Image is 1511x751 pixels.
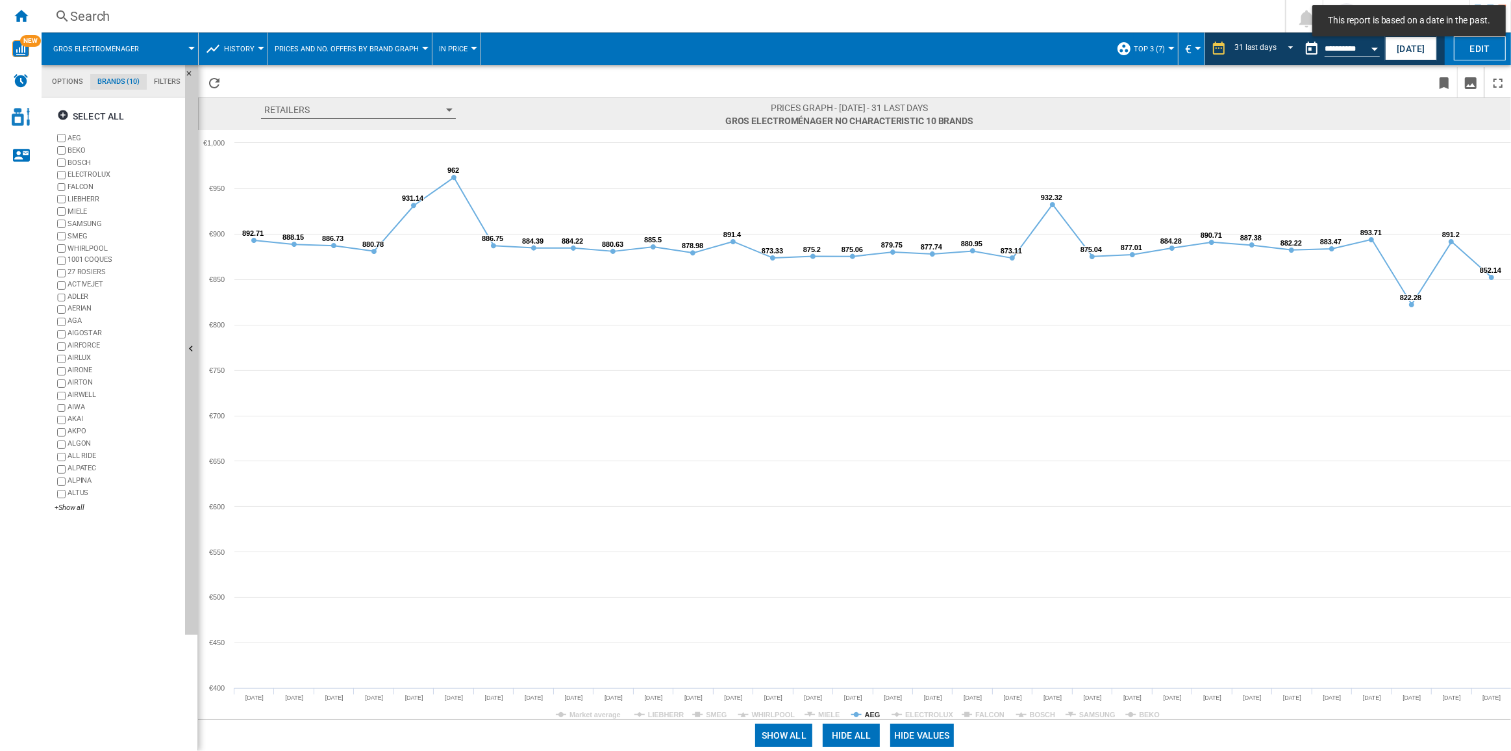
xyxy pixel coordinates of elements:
text: [DATE] [1084,694,1102,701]
md-tab-item: Options [45,74,90,90]
input: brand.name [57,294,66,302]
div: 1001 COQUES [68,255,180,267]
label: AEG [68,133,180,143]
tspan: 962 [447,166,459,174]
label: WHIRLPOOL [68,244,180,253]
tspan: 887.38 [1240,234,1262,242]
text: [DATE] [684,694,703,701]
div: Search [70,7,1251,25]
button: md-calendar [1299,36,1325,62]
span: Prices and No. offers by brand graph [275,45,419,53]
input: brand.name [57,453,66,461]
button: Hide [185,65,198,635]
input: brand.name [57,355,66,363]
input: brand.name [57,477,66,486]
tspan: 891.2 [1442,231,1460,238]
div: ALL RIDE [68,451,180,463]
text: [DATE] [1043,694,1062,701]
button: Open calendar [1363,35,1386,58]
tspan: BEKO [1139,711,1160,719]
tspan: 875.06 [842,246,863,253]
tspan: 880.95 [961,240,982,248]
button: Hide values [890,724,954,747]
button: € [1185,32,1198,65]
text: [DATE] [1482,694,1501,701]
input: brand.name [57,195,66,203]
tspan: 890.71 [1201,231,1222,239]
text: [DATE] [764,694,782,701]
text: [DATE] [565,694,583,701]
tspan: 873.11 [1001,247,1022,255]
input: brand.name [57,207,66,216]
input: brand.name [57,281,66,290]
div: 31 last days [1234,43,1277,52]
tspan: €600 [209,503,225,511]
text: [DATE] [1004,694,1022,701]
span: Prices graph - [DATE] - 31 last days [725,101,973,114]
input: brand.name [57,330,66,338]
input: brand.name [57,244,66,253]
tspan: 888.15 [282,233,304,241]
tspan: 883.47 [1320,238,1342,246]
md-select: REPORTS.WIZARD.STEPS.REPORT.STEPS.REPORT_OPTIONS.PERIOD: 31 last days [1233,38,1299,60]
tspan: €1,000 [203,139,225,147]
input: brand.name [57,171,66,179]
input: brand.name [57,416,66,424]
label: MIELE [68,207,180,216]
div: AERIAN [68,303,180,316]
text: [DATE] [1443,694,1461,701]
input: brand.name [57,379,66,388]
div: AIWA [68,402,180,414]
tspan: MIELE [818,711,840,719]
md-tab-item: Brands (10) [90,74,147,90]
button: Hide all [823,724,880,747]
img: wise-card.svg [12,40,29,57]
md-tab-item: Filters [147,74,188,90]
tspan: 882.22 [1280,239,1302,247]
input: brand.name [57,183,66,192]
tspan: 880.63 [602,240,623,248]
div: AIRFORCE [68,340,180,353]
tspan: 822.28 [1400,294,1421,301]
div: History [205,32,261,65]
input: brand.name [57,159,66,167]
tspan: €800 [209,321,225,329]
button: In price [439,32,474,65]
tspan: 884.22 [562,237,583,245]
span: In price [439,45,468,53]
input: brand.name [57,318,66,326]
button: Gros electroménager [53,32,152,65]
button: top 3 (7) [1134,32,1171,65]
text: [DATE] [1363,694,1381,701]
text: [DATE] [245,694,264,701]
text: [DATE] [1283,694,1301,701]
tspan: 879.75 [881,241,903,249]
div: AKPO [68,426,180,439]
div: AIRWELL [68,390,180,402]
label: SAMSUNG [68,219,180,229]
input: brand.name [57,269,66,277]
tspan: 884.28 [1160,237,1182,245]
text: [DATE] [1203,694,1221,701]
div: ALPATEC [68,463,180,476]
text: [DATE] [325,694,343,701]
div: AIRTON [68,377,180,390]
div: 27 ROSIERS [68,267,180,279]
tspan: 877.74 [921,243,943,251]
tspan: AEG [865,711,880,719]
input: brand.name [57,440,66,449]
img: alerts-logo.svg [13,73,29,88]
div: Prices and No. offers by brand graph [275,32,425,65]
img: cosmetic-logo.svg [12,108,30,126]
tspan: SAMSUNG [1079,711,1116,719]
tspan: LIEBHERR [648,711,684,719]
text: [DATE] [485,694,503,701]
div: AIRLUX [68,353,180,365]
input: brand.name [57,465,66,474]
text: [DATE] [964,694,982,701]
text: [DATE] [924,694,942,701]
button: History [224,32,261,65]
div: ACTIVEJET [68,279,180,292]
text: [DATE] [1164,694,1182,701]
